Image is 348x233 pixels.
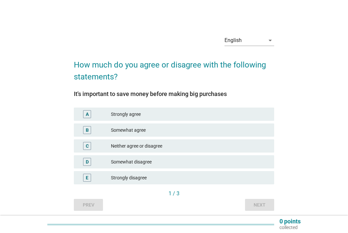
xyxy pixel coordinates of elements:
div: Neither agree or disagree [111,142,269,150]
div: English [224,37,242,43]
div: A [86,111,89,118]
div: E [86,174,88,181]
div: Strongly agree [111,110,269,118]
div: C [86,143,89,150]
h2: How much do you agree or disagree with the following statements? [74,52,274,83]
i: arrow_drop_down [266,36,274,44]
p: collected [279,224,301,230]
div: B [86,127,89,134]
div: D [86,159,89,165]
div: 1 / 3 [74,190,274,198]
div: Somewhat agree [111,126,269,134]
div: It's important to save money before making big purchases [74,89,274,98]
div: Somewhat disagree [111,158,269,166]
div: Strongly disagree [111,174,269,182]
p: 0 points [279,218,301,224]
